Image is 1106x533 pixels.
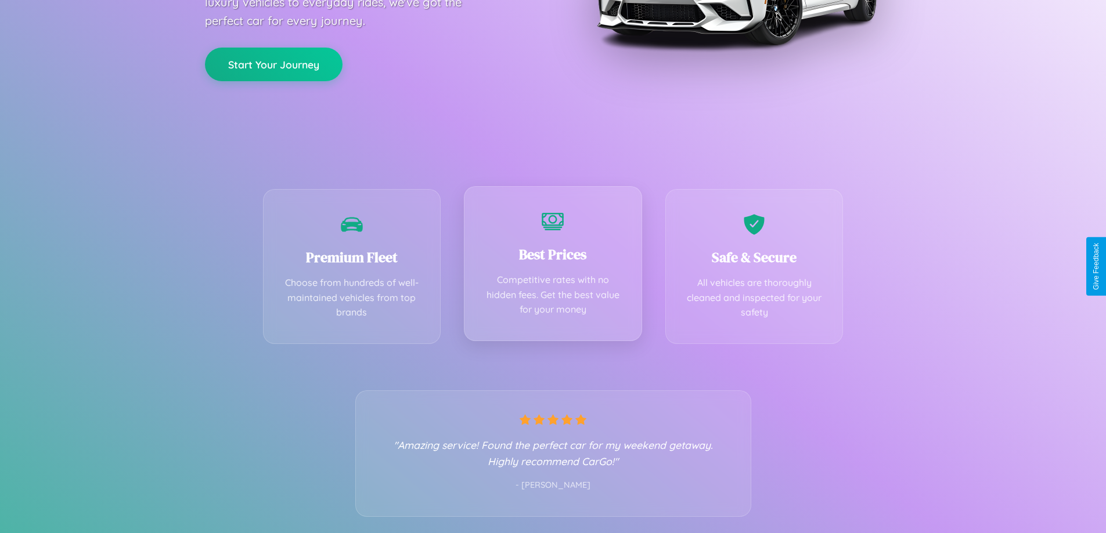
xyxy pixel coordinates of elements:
h3: Best Prices [482,245,624,264]
h3: Safe & Secure [683,248,826,267]
p: - [PERSON_NAME] [379,478,727,493]
p: "Amazing service! Found the perfect car for my weekend getaway. Highly recommend CarGo!" [379,437,727,469]
p: Choose from hundreds of well-maintained vehicles from top brands [281,275,423,320]
p: Competitive rates with no hidden fees. Get the best value for your money [482,273,624,317]
p: All vehicles are thoroughly cleaned and inspected for your safety [683,275,826,320]
h3: Premium Fleet [281,248,423,267]
div: Give Feedback [1092,243,1100,290]
button: Start Your Journey [205,48,343,81]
